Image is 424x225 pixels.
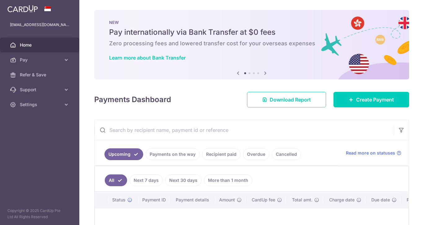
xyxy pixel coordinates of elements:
[346,150,401,156] a: Read more on statuses
[243,148,269,160] a: Overdue
[7,5,38,12] img: CardUp
[20,42,61,48] span: Home
[10,22,69,28] p: [EMAIL_ADDRESS][DOMAIN_NAME]
[371,197,390,203] span: Due date
[94,10,409,79] img: Bank transfer banner
[105,174,127,186] a: All
[252,197,275,203] span: CardUp fee
[20,101,61,108] span: Settings
[20,87,61,93] span: Support
[104,148,143,160] a: Upcoming
[346,150,395,156] span: Read more on statuses
[94,94,171,105] h4: Payments Dashboard
[112,197,126,203] span: Status
[333,92,409,107] a: Create Payment
[292,197,312,203] span: Total amt.
[171,192,214,208] th: Payment details
[109,40,394,47] h6: Zero processing fees and lowered transfer cost for your overseas expenses
[247,92,326,107] a: Download Report
[270,96,311,103] span: Download Report
[356,96,394,103] span: Create Payment
[109,55,186,61] a: Learn more about Bank Transfer
[165,174,201,186] a: Next 30 days
[109,27,394,37] h5: Pay internationally via Bank Transfer at $0 fees
[95,120,394,140] input: Search by recipient name, payment id or reference
[329,197,355,203] span: Charge date
[130,174,163,186] a: Next 7 days
[204,174,252,186] a: More than 1 month
[272,148,301,160] a: Cancelled
[137,192,171,208] th: Payment ID
[146,148,200,160] a: Payments on the way
[202,148,241,160] a: Recipient paid
[20,72,61,78] span: Refer & Save
[109,20,394,25] p: NEW
[219,197,235,203] span: Amount
[20,57,61,63] span: Pay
